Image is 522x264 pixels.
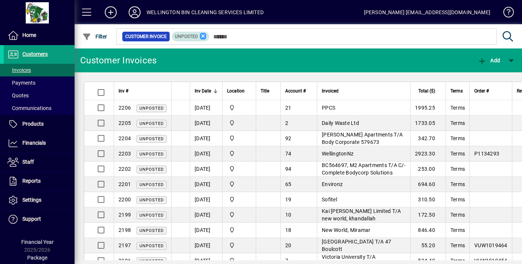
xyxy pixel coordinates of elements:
a: Financials [4,134,75,153]
div: Inv Date [195,87,218,95]
span: Inv Date [195,87,211,95]
span: Terms [450,151,465,157]
span: 20 [285,242,292,248]
span: Quotes [7,92,29,98]
div: Total ($) [415,87,442,95]
span: 2202 [119,166,131,172]
span: 10 [285,212,292,218]
span: Terms [450,227,465,233]
span: Kai [PERSON_NAME] Limited T/A new world, khandallah [322,208,401,221]
span: 21 [285,105,292,111]
span: Home [22,32,36,38]
div: Title [261,87,276,95]
span: New World, Miramar [322,227,371,233]
span: 2204 [119,135,131,141]
div: Account # [285,87,312,95]
div: [PERSON_NAME] [EMAIL_ADDRESS][DOMAIN_NAME] [364,6,490,18]
span: 2206 [119,105,131,111]
span: Unposted [139,167,164,172]
span: Terms [450,87,463,95]
span: 18 [285,227,292,233]
span: Unposted [139,106,164,111]
span: 2203 [119,151,131,157]
div: Order # [474,87,507,95]
span: 92 [285,135,292,141]
span: 74 [285,151,292,157]
td: 310.50 [410,192,446,207]
span: Terms [450,197,465,202]
span: Account # [285,87,306,95]
span: Unposted [139,152,164,157]
td: 172.50 [410,207,446,223]
span: Central [227,119,251,127]
span: Inv # [119,87,128,95]
button: Add [476,54,502,67]
span: Financials [22,140,46,146]
span: 2196 [119,258,131,264]
span: 2200 [119,197,131,202]
a: Settings [4,191,75,210]
span: Central [227,150,251,158]
div: Location [227,87,251,95]
span: Add [478,57,500,63]
span: 7 [285,258,288,264]
span: Terms [450,120,465,126]
span: Communications [7,105,51,111]
span: Terms [450,105,465,111]
td: [DATE] [190,238,222,253]
span: [PERSON_NAME] Apartments T/A Body Corporate 579673 [322,132,403,145]
span: Central [227,104,251,112]
span: Staff [22,159,34,165]
td: [DATE] [190,146,222,161]
span: 2201 [119,181,131,187]
span: BC564697, M2 Apartments T/A C/- Complete Bodycorp Solutions [322,162,406,176]
td: [DATE] [190,177,222,192]
span: Unposted [139,243,164,248]
span: Central [227,241,251,249]
a: Reports [4,172,75,191]
td: 253.00 [410,161,446,177]
span: 2197 [119,242,131,248]
span: Invoiced [322,87,339,95]
a: Communications [4,102,75,114]
div: Customer Invoices [80,54,157,66]
span: Location [227,87,245,95]
span: Environz [322,181,343,187]
span: Settings [22,197,41,203]
span: PPCS [322,105,335,111]
span: Unposted [139,198,164,202]
a: Home [4,26,75,45]
td: [DATE] [190,116,222,131]
span: Central [227,226,251,234]
span: Central [227,195,251,204]
mat-chip: Customer Invoice Status: Unposted [172,32,210,41]
span: Terms [450,166,465,172]
span: Unposted [175,34,198,39]
span: Title [261,87,269,95]
span: WellingtonNz [322,151,353,157]
a: Knowledge Base [498,1,513,26]
a: Products [4,115,75,133]
td: [DATE] [190,100,222,116]
span: 2 [285,120,288,126]
span: Unposted [139,259,164,264]
span: Order # [474,87,489,95]
span: Customers [22,51,48,57]
span: Unposted [139,136,164,141]
span: Unposted [139,213,164,218]
td: [DATE] [190,161,222,177]
td: 1733.05 [410,116,446,131]
span: 65 [285,181,292,187]
span: 94 [285,166,292,172]
span: VUW1019464 [474,242,507,248]
span: Terms [450,258,465,264]
span: Package [27,255,47,261]
span: Unposted [139,182,164,187]
span: Central [227,180,251,188]
span: VUW1019454 [474,258,507,264]
td: 342.70 [410,131,446,146]
span: 19 [285,197,292,202]
span: Central [227,211,251,219]
td: [DATE] [190,207,222,223]
span: Filter [82,34,107,40]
